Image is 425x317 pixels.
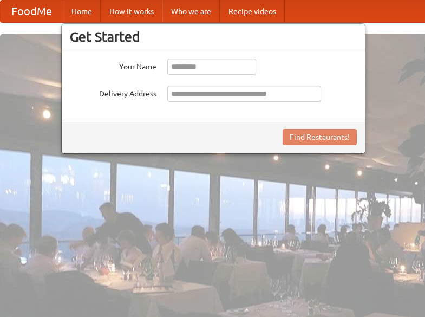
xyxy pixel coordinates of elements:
[70,59,156,72] label: Your Name
[162,1,220,22] a: Who we are
[1,1,63,22] a: FoodMe
[101,1,162,22] a: How it works
[70,29,357,45] h3: Get Started
[63,1,101,22] a: Home
[70,86,156,99] label: Delivery Address
[283,129,357,145] button: Find Restaurants!
[220,1,285,22] a: Recipe videos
